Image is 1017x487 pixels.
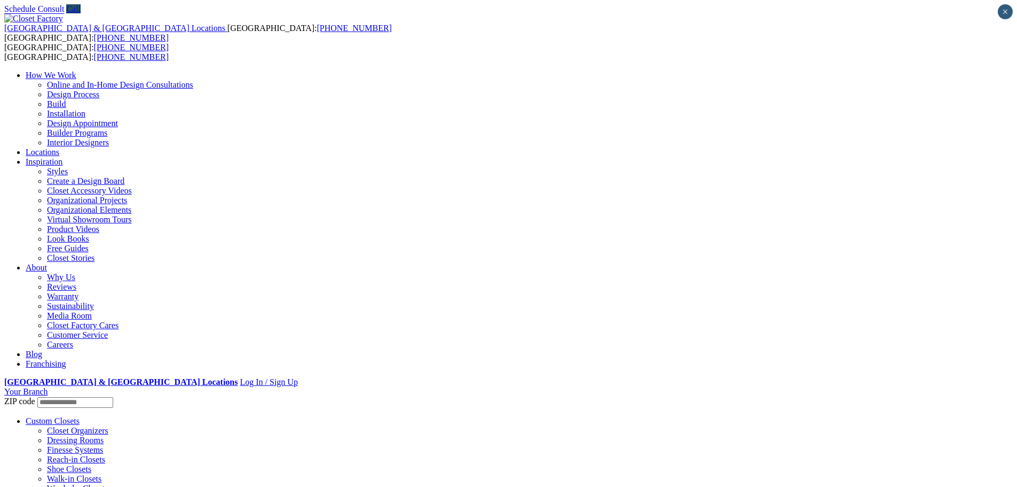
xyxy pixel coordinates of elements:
a: Sustainability [47,302,94,311]
span: ZIP code [4,397,35,406]
a: [PHONE_NUMBER] [317,24,391,33]
span: [GEOGRAPHIC_DATA]: [GEOGRAPHIC_DATA]: [4,43,169,61]
a: Virtual Showroom Tours [47,215,132,224]
a: Your Branch [4,387,48,396]
a: Careers [47,340,73,349]
a: Inspiration [26,157,62,166]
a: Custom Closets [26,416,80,426]
a: Installation [47,109,85,118]
a: Online and In-Home Design Consultations [47,80,193,89]
a: Reach-in Closets [47,455,105,464]
a: Design Process [47,90,99,99]
a: Log In / Sign Up [240,377,297,386]
a: Organizational Elements [47,205,131,214]
img: Closet Factory [4,14,63,24]
a: Call [66,4,81,13]
a: Design Appointment [47,119,118,128]
span: [GEOGRAPHIC_DATA] & [GEOGRAPHIC_DATA] Locations [4,24,225,33]
a: Styles [47,167,68,176]
a: Closet Stories [47,253,94,262]
a: Closet Factory Cares [47,321,119,330]
a: Schedule Consult [4,4,64,13]
a: [PHONE_NUMBER] [94,43,169,52]
button: Close [998,4,1013,19]
a: Why Us [47,273,75,282]
a: Free Guides [47,244,89,253]
a: [PHONE_NUMBER] [94,52,169,61]
a: Finesse Systems [47,445,103,454]
a: [GEOGRAPHIC_DATA] & [GEOGRAPHIC_DATA] Locations [4,377,238,386]
a: Closet Accessory Videos [47,186,132,195]
a: How We Work [26,71,76,80]
a: Customer Service [47,330,108,339]
a: Walk-in Closets [47,474,101,483]
a: [GEOGRAPHIC_DATA] & [GEOGRAPHIC_DATA] Locations [4,24,227,33]
a: Blog [26,350,42,359]
a: Franchising [26,359,66,368]
a: Reviews [47,282,76,291]
a: Look Books [47,234,89,243]
a: Locations [26,148,59,157]
input: Enter your Zip code [37,397,113,408]
a: Build [47,99,66,109]
a: About [26,263,47,272]
a: Interior Designers [47,138,109,147]
a: Media Room [47,311,92,320]
a: Create a Design Board [47,176,124,185]
a: Organizational Projects [47,196,127,205]
a: Warranty [47,292,78,301]
a: Shoe Closets [47,465,91,474]
a: Builder Programs [47,128,107,137]
a: Product Videos [47,225,99,234]
a: [PHONE_NUMBER] [94,33,169,42]
a: Dressing Rooms [47,436,104,445]
a: Closet Organizers [47,426,108,435]
span: [GEOGRAPHIC_DATA]: [GEOGRAPHIC_DATA]: [4,24,392,42]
